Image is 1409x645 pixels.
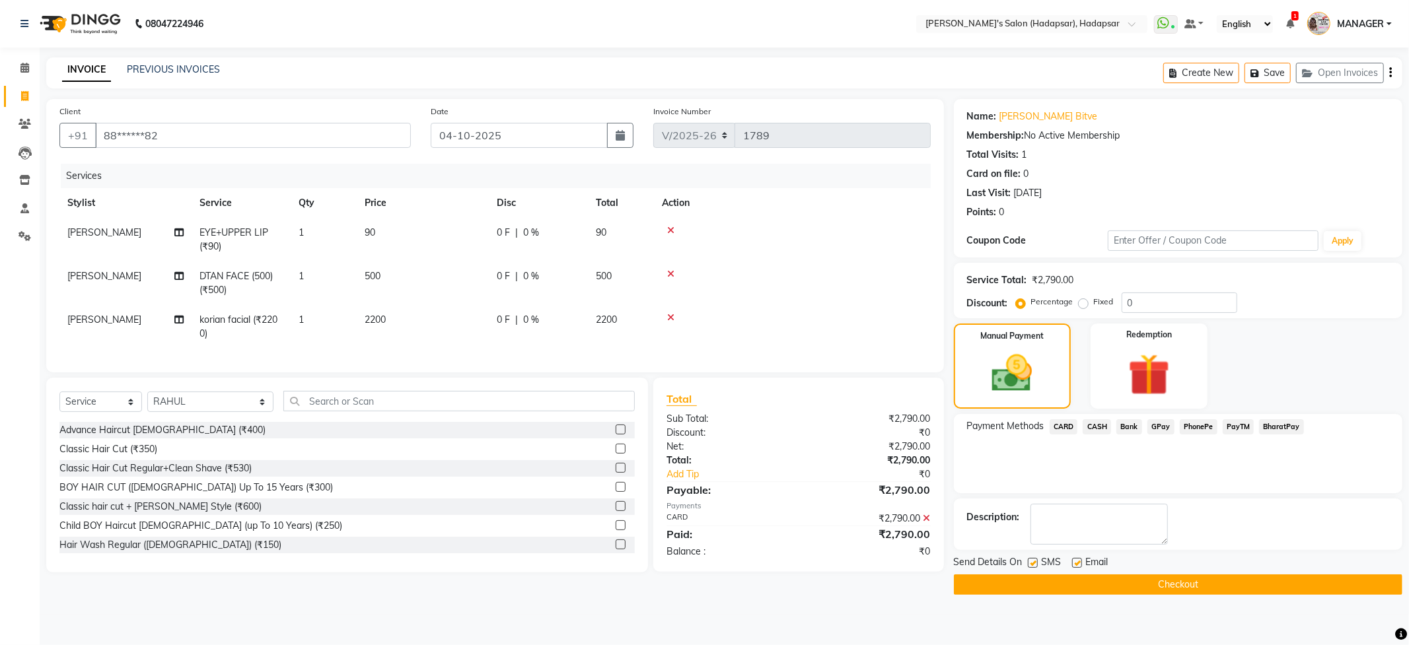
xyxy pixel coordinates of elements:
div: Classic hair cut + [PERSON_NAME] Style (₹600) [59,500,262,514]
span: 90 [596,226,606,238]
a: 1 [1286,18,1294,30]
span: 1 [1291,11,1299,20]
div: ₹0 [799,426,941,440]
th: Qty [291,188,357,218]
span: EYE+UPPER LIP (₹90) [199,226,268,252]
label: Fixed [1094,296,1114,308]
span: Email [1086,555,1108,572]
span: 0 % [523,313,539,327]
span: | [515,269,518,283]
div: Child BOY Haircut [DEMOGRAPHIC_DATA] (up To 10 Years) (₹250) [59,519,342,533]
div: ₹2,790.00 [799,440,941,454]
div: Net: [657,440,799,454]
button: +91 [59,123,96,148]
th: Price [357,188,489,218]
div: Points: [967,205,997,219]
label: Percentage [1031,296,1073,308]
div: Classic Hair Cut Regular+Clean Shave (₹530) [59,461,252,475]
a: [PERSON_NAME] Bitve [999,110,1098,123]
span: Bank [1116,419,1142,434]
img: _gift.svg [1115,349,1183,401]
span: BharatPay [1259,419,1304,434]
label: Invoice Number [653,106,711,118]
div: Card on file: [967,167,1021,181]
span: MANAGER [1337,17,1384,31]
div: ₹2,790.00 [799,482,941,498]
div: ₹0 [822,467,941,481]
div: ₹2,790.00 [799,512,941,526]
label: Redemption [1126,329,1172,341]
div: Description: [967,510,1020,524]
span: [PERSON_NAME] [67,270,141,282]
span: 0 F [497,226,510,240]
input: Enter Offer / Coupon Code [1108,230,1319,251]
button: Create New [1163,63,1239,83]
div: CARD [657,512,799,526]
span: SMS [1042,555,1062,572]
a: INVOICE [62,58,111,82]
span: DTAN FACE (500) (₹500) [199,270,273,296]
button: Checkout [954,574,1402,595]
a: PREVIOUS INVOICES [127,63,220,75]
span: 0 % [523,269,539,283]
label: Manual Payment [980,330,1044,342]
div: [DATE] [1014,186,1042,200]
div: Payments [667,500,931,512]
div: Discount: [967,296,1008,310]
span: | [515,313,518,327]
span: Send Details On [954,555,1023,572]
div: Paid: [657,526,799,542]
span: CASH [1083,419,1111,434]
span: 0 % [523,226,539,240]
span: 500 [365,270,380,282]
div: 0 [999,205,1005,219]
span: Total [667,392,697,406]
div: Balance : [657,545,799,559]
span: GPay [1147,419,1174,434]
div: ₹2,790.00 [799,412,941,426]
div: Payable: [657,482,799,498]
div: Discount: [657,426,799,440]
img: MANAGER [1307,12,1330,35]
th: Service [192,188,291,218]
div: No Active Membership [967,129,1389,143]
span: 90 [365,226,375,238]
span: 500 [596,270,612,282]
img: _cash.svg [979,350,1045,397]
span: 2200 [365,314,386,325]
span: Payment Methods [967,419,1044,433]
span: PhonePe [1180,419,1217,434]
div: Advance Haircut [DEMOGRAPHIC_DATA] (₹400) [59,423,266,437]
div: Name: [967,110,997,123]
div: Hair Wash Regular ([DEMOGRAPHIC_DATA]) (₹150) [59,538,281,552]
div: Coupon Code [967,234,1108,248]
div: ₹2,790.00 [1032,273,1074,287]
div: ₹0 [799,545,941,559]
div: Total Visits: [967,148,1019,162]
th: Total [588,188,654,218]
img: logo [34,5,124,42]
div: Service Total: [967,273,1027,287]
span: 1 [299,226,304,238]
span: [PERSON_NAME] [67,226,141,238]
th: Action [654,188,931,218]
input: Search by Name/Mobile/Email/Code [95,123,411,148]
div: ₹2,790.00 [799,454,941,467]
div: Services [61,164,941,188]
button: Save [1245,63,1291,83]
div: 1 [1022,148,1027,162]
label: Client [59,106,81,118]
span: 1 [299,270,304,282]
span: 0 F [497,313,510,327]
b: 08047224946 [145,5,203,42]
span: 0 F [497,269,510,283]
span: 1 [299,314,304,325]
span: korian facial (₹2200) [199,314,277,339]
div: Sub Total: [657,412,799,426]
div: Classic Hair Cut (₹350) [59,442,157,456]
input: Search or Scan [283,391,634,411]
button: Apply [1324,231,1361,251]
span: PayTM [1223,419,1254,434]
span: 2200 [596,314,617,325]
label: Date [431,106,449,118]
